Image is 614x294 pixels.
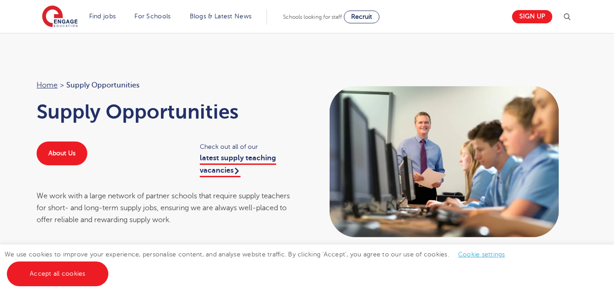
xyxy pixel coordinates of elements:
[42,5,78,28] img: Engage Education
[200,154,276,177] a: latest supply teaching vacancies
[344,11,379,23] a: Recruit
[283,14,342,20] span: Schools looking for staff
[200,142,298,152] span: Check out all of our
[7,261,108,286] a: Accept all cookies
[37,142,87,165] a: About Us
[37,100,298,123] h1: Supply Opportunities
[37,79,298,91] nav: breadcrumb
[89,13,116,20] a: Find jobs
[512,10,552,23] a: Sign up
[37,81,58,89] a: Home
[458,251,505,258] a: Cookie settings
[351,13,372,20] span: Recruit
[190,13,252,20] a: Blogs & Latest News
[5,251,514,277] span: We use cookies to improve your experience, personalise content, and analyse website traffic. By c...
[60,81,64,89] span: >
[66,79,139,91] span: Supply Opportunities
[134,13,171,20] a: For Schools
[37,190,298,226] div: We work with a large network of partner schools that require supply teachers for short- and long-...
